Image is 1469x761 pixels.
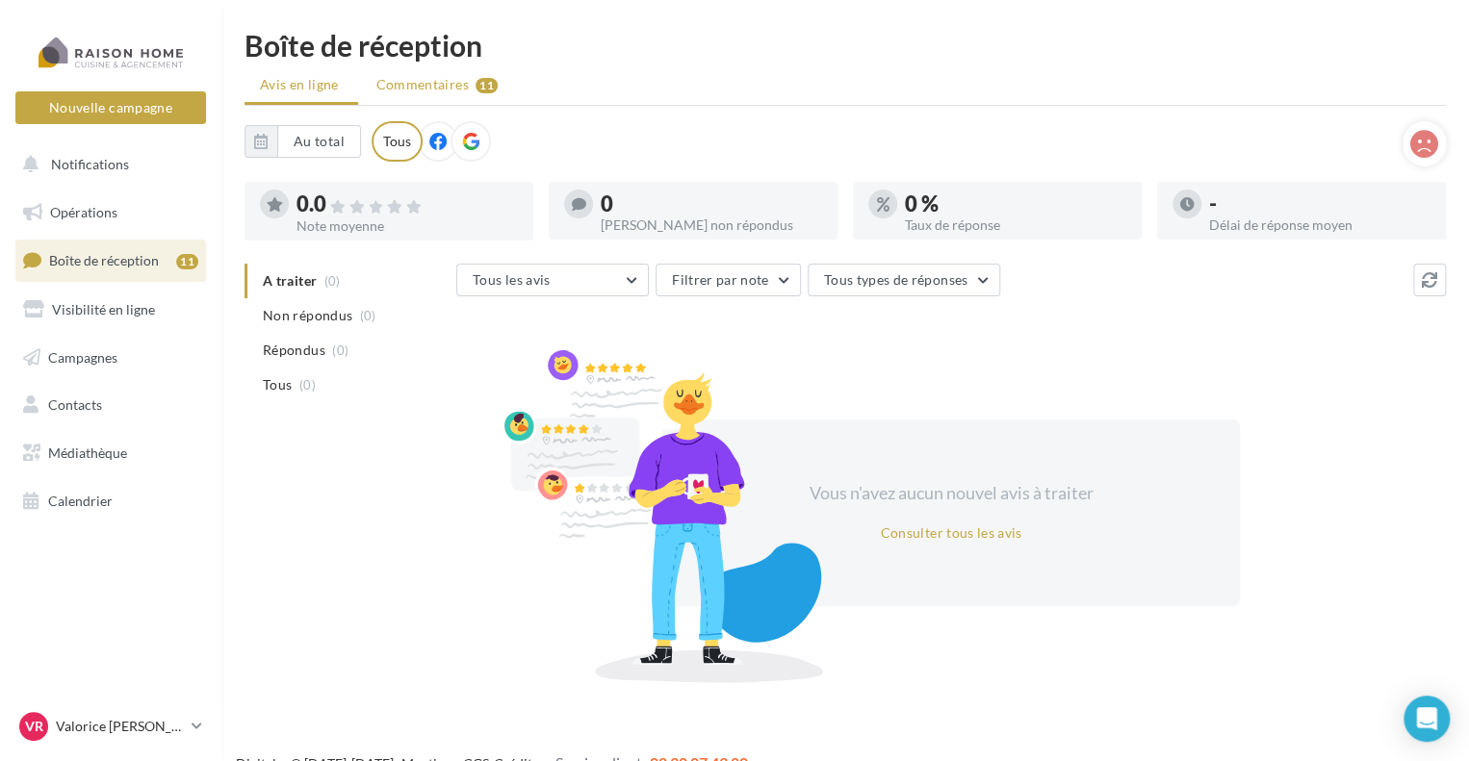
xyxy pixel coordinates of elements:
div: Note moyenne [296,219,518,233]
span: Tous [263,375,292,394]
a: Calendrier [12,481,210,521]
span: Répondus [263,341,325,360]
button: Filtrer par note [656,264,801,296]
a: Boîte de réception11 [12,240,210,281]
span: Commentaires [376,75,469,94]
p: Valorice [PERSON_NAME] [56,717,184,736]
span: Non répondus [263,306,352,325]
button: Au total [245,125,361,158]
a: Opérations [12,192,210,233]
span: Visibilité en ligne [52,301,155,317]
button: Consulter tous les avis [872,521,1029,545]
div: Tous [372,121,423,162]
div: Vous n'avez aucun nouvel avis à traiter [786,481,1117,506]
span: Contacts [48,396,102,413]
button: Tous les avis [456,264,649,296]
span: Campagnes [48,348,117,365]
span: Notifications [51,156,129,172]
div: 11 [176,254,198,269]
span: Médiathèque [48,444,127,461]
div: Taux de réponse [905,218,1126,232]
a: Visibilité en ligne [12,290,210,330]
button: Tous types de réponses [808,264,1000,296]
span: (0) [332,342,348,358]
div: [PERSON_NAME] non répondus [601,218,822,232]
div: Boîte de réception [245,31,1446,60]
span: Calendrier [48,493,113,509]
span: Tous les avis [473,271,551,288]
button: Nouvelle campagne [15,91,206,124]
div: 0 % [905,193,1126,215]
button: Notifications [12,144,202,185]
button: Au total [277,125,361,158]
a: Médiathèque [12,433,210,473]
span: (0) [360,308,376,323]
div: Open Intercom Messenger [1404,696,1450,742]
a: Contacts [12,385,210,425]
div: 0.0 [296,193,518,216]
div: Délai de réponse moyen [1209,218,1430,232]
span: Tous types de réponses [824,271,968,288]
div: 11 [476,78,498,93]
span: Boîte de réception [49,252,159,268]
a: VR Valorice [PERSON_NAME] [15,708,206,745]
span: Opérations [50,204,117,220]
span: (0) [299,377,316,393]
div: 0 [601,193,822,215]
a: Campagnes [12,338,210,378]
span: VR [25,717,43,736]
div: - [1209,193,1430,215]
